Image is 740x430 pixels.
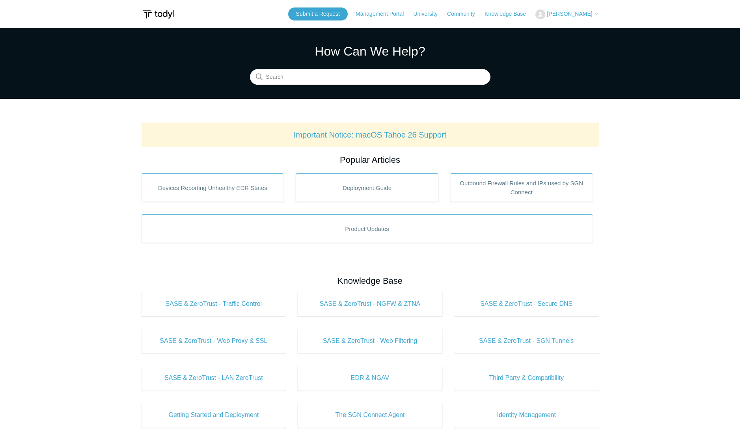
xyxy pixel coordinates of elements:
input: Search [250,69,490,85]
a: Important Notice: macOS Tahoe 26 Support [294,130,447,139]
span: SASE & ZeroTrust - Web Proxy & SSL [153,336,274,346]
span: SASE & ZeroTrust - NGFW & ZTNA [309,299,431,309]
a: Identity Management [454,402,599,428]
span: SASE & ZeroTrust - LAN ZeroTrust [153,373,274,383]
h2: Popular Articles [142,153,599,166]
a: Management Portal [356,10,412,18]
a: SASE & ZeroTrust - Secure DNS [454,291,599,316]
span: Third Party & Compatibility [466,373,587,383]
span: SASE & ZeroTrust - SGN Tunnels [466,336,587,346]
a: Getting Started and Deployment [142,402,286,428]
a: Third Party & Compatibility [454,365,599,391]
span: SASE & ZeroTrust - Traffic Control [153,299,274,309]
a: Product Updates [142,214,593,243]
span: EDR & NGAV [309,373,431,383]
h2: Knowledge Base [142,274,599,287]
a: The SGN Connect Agent [298,402,442,428]
a: Deployment Guide [296,173,438,202]
a: Knowledge Base [485,10,534,18]
span: The SGN Connect Agent [309,410,431,420]
h1: How Can We Help? [250,42,490,61]
span: [PERSON_NAME] [547,11,592,17]
a: SASE & ZeroTrust - Traffic Control [142,291,286,316]
a: University [413,10,445,18]
a: EDR & NGAV [298,365,442,391]
a: Community [447,10,483,18]
a: SASE & ZeroTrust - LAN ZeroTrust [142,365,286,391]
a: Outbound Firewall Rules and IPs used by SGN Connect [450,173,593,202]
a: Submit a Request [288,7,348,20]
span: Identity Management [466,410,587,420]
a: SASE & ZeroTrust - NGFW & ZTNA [298,291,442,316]
a: SASE & ZeroTrust - Web Filtering [298,328,442,354]
a: Devices Reporting Unhealthy EDR States [142,173,284,202]
a: SASE & ZeroTrust - SGN Tunnels [454,328,599,354]
span: Getting Started and Deployment [153,410,274,420]
span: SASE & ZeroTrust - Web Filtering [309,336,431,346]
button: [PERSON_NAME] [535,9,598,19]
span: SASE & ZeroTrust - Secure DNS [466,299,587,309]
a: SASE & ZeroTrust - Web Proxy & SSL [142,328,286,354]
img: Todyl Support Center Help Center home page [142,7,175,22]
